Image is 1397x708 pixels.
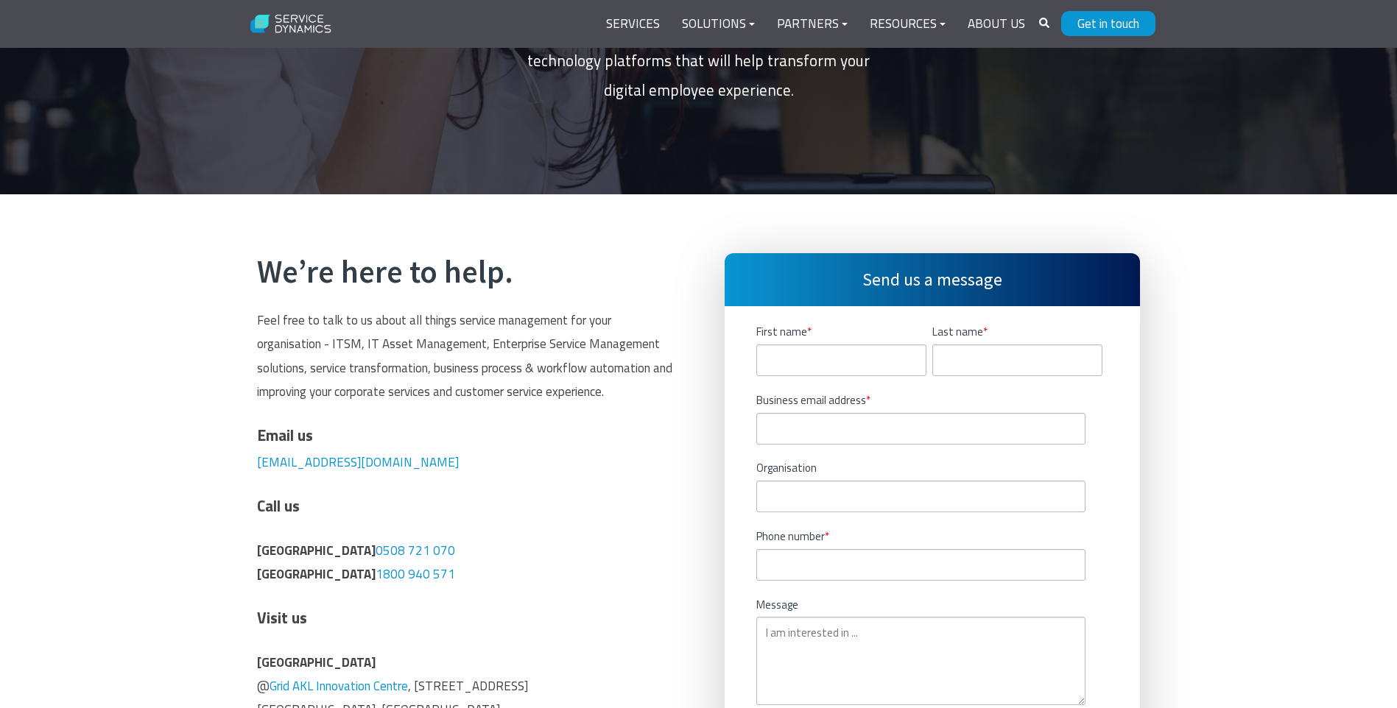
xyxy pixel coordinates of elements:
[756,392,866,408] span: Business email address
[257,541,376,560] span: [GEOGRAPHIC_DATA]
[932,323,983,340] span: Last name
[474,17,923,135] p: Contact us to learn more about the services we offer and the technology platforms that will help ...
[242,5,340,43] img: Service Dynamics Logo - White
[257,253,672,291] h2: We’re here to help.
[376,541,455,560] a: 0508 721 070
[376,564,455,584] a: 1800 940 571
[595,7,671,42] a: Services
[257,453,459,472] a: [EMAIL_ADDRESS][DOMAIN_NAME]
[257,308,672,403] p: Feel free to talk to us about all things service management for your organisation - ITSM, IT Asse...
[257,606,307,629] span: Visit us
[766,7,859,42] a: Partners
[725,253,1140,306] h3: Send us a message
[756,323,807,340] span: First name
[957,7,1036,42] a: About Us
[756,596,798,613] span: Message
[270,676,408,695] a: Grid AKL Innovation Centre
[257,564,376,584] strong: [GEOGRAPHIC_DATA]
[257,494,300,517] span: Call us
[257,653,376,672] strong: [GEOGRAPHIC_DATA]
[756,528,825,545] span: Phone number
[756,459,817,476] span: Organisation
[595,7,1036,42] div: Navigation Menu
[257,423,313,447] span: Email us
[859,7,957,42] a: Resources
[1061,11,1155,36] a: Get in touch
[671,7,766,42] a: Solutions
